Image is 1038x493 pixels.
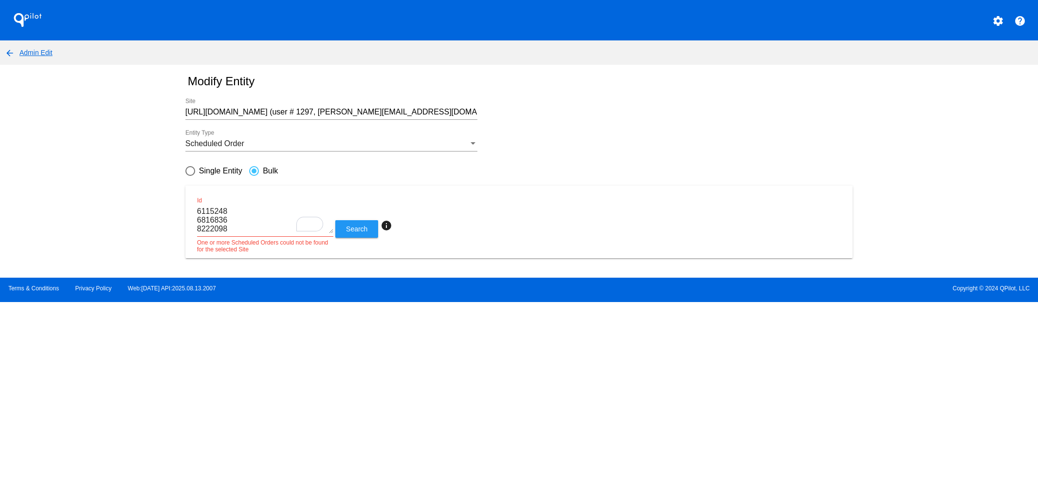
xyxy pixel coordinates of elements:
span: Scheduled Order [185,139,244,148]
mat-icon: Example home icon [381,220,392,231]
a: Privacy Policy [75,285,112,292]
div: Single Entity [195,167,242,175]
span: Copyright © 2024 QPilot, LLC [528,285,1030,292]
mat-icon: arrow_back [4,47,16,59]
input: Number [185,108,477,116]
mat-icon: help [1014,15,1026,27]
mat-error: One or more Scheduled Orders could not be found for the selected Site [197,240,333,253]
h2: Modify Entity [188,75,255,88]
mat-radio-group: Update Type [185,166,283,174]
textarea: To enrich screen reader interactions, please activate Accessibility in Grammarly extension settings [197,207,333,233]
mat-icon: settings [992,15,1004,27]
a: Web:[DATE] API:2025.08.13.2007 [128,285,216,292]
button: Search [335,220,378,238]
span: Search [346,225,367,233]
a: Terms & Conditions [8,285,59,292]
h1: QPilot [8,10,47,30]
div: Bulk [259,167,278,175]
